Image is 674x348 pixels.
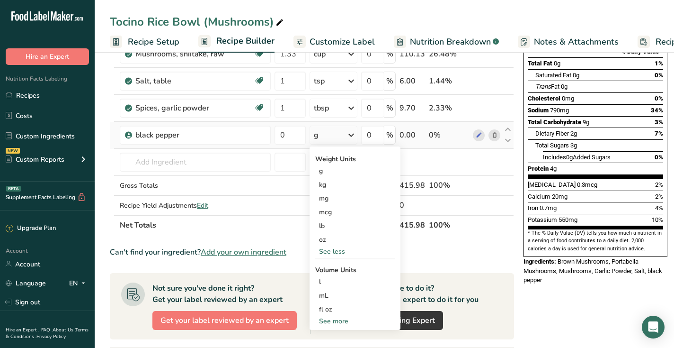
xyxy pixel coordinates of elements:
span: 2g [570,130,577,137]
div: 0.00 [399,129,425,141]
span: Saturated Fat [535,72,571,79]
th: Net Totals [118,215,398,235]
span: 0g [566,154,573,161]
div: Recipe Yield Adjustments [120,201,271,211]
span: 790mg [550,107,569,114]
span: Recipe Setup [128,36,179,48]
div: BETA [6,186,21,192]
div: tbsp [314,102,329,114]
div: 415.98 [399,180,425,191]
section: * The % Daily Value (DV) tells you how much a nutrient in a serving of food contributes to a dail... [528,229,663,253]
span: Total Carbohydrate [528,119,581,126]
span: Brown Mushrooms, Portabella Mushrooms, Mushrooms, Garlic Powder, Salt, black pepper [523,258,662,284]
div: 0% [429,129,469,141]
div: Gross Totals [120,181,271,191]
div: mL [319,291,391,301]
span: Includes Added Sugars [543,154,611,161]
span: Customize Label [310,36,375,48]
span: 10% [652,216,663,223]
span: Edit [197,201,208,210]
div: mg [315,192,395,205]
span: 4g [550,165,557,172]
span: 0g [573,72,579,79]
a: Recipe Builder [198,30,275,53]
span: 4% [655,204,663,211]
th: 415.98 [398,215,427,235]
span: 9g [583,119,589,126]
span: Add your own ingredient [201,247,286,258]
a: FAQ . [41,327,53,333]
div: g [315,164,395,178]
div: Custom Reports [6,155,64,165]
div: lb [315,219,395,233]
div: l [319,277,391,287]
div: oz [315,233,395,247]
span: 0.7mg [540,204,557,211]
span: Fat [535,83,559,90]
div: Can't find your ingredient? [110,247,514,258]
div: tsp [314,75,325,87]
div: fl oz [319,304,391,314]
span: 0g [554,60,560,67]
span: Protein [528,165,549,172]
span: Notes & Attachments [534,36,619,48]
span: 3g [570,142,577,149]
a: Nutrition Breakdown [394,31,499,53]
div: 9.70 [399,102,425,114]
span: 0.3mcg [577,181,597,188]
span: 0mg [562,95,574,102]
span: Cholesterol [528,95,560,102]
div: 1.44% [429,75,469,87]
span: 3% [655,119,663,126]
a: Terms & Conditions . [6,327,89,340]
div: Weight Units [315,154,395,164]
a: Language [6,275,46,292]
span: [MEDICAL_DATA] [528,181,576,188]
div: Don't have time to do it? Hire a labeling expert to do it for you [349,283,479,305]
div: 0 [399,200,425,211]
div: 110.13 [399,48,425,60]
i: Trans [535,83,551,90]
span: Get your label reviewed by an expert [160,315,289,326]
div: Volume Units [315,265,395,275]
span: Total Fat [528,60,552,67]
div: 6.00 [399,75,425,87]
span: 2% [655,181,663,188]
span: 1% [655,60,663,67]
div: Spices, garlic powder [135,102,254,114]
span: Ingredients: [523,258,556,265]
button: Get your label reviewed by an expert [152,311,297,330]
span: 7% [655,130,663,137]
span: Sodium [528,107,549,114]
div: See more [315,316,395,326]
a: About Us . [53,327,75,333]
span: 0% [655,95,663,102]
a: Customize Label [293,31,375,53]
span: Nutrition Breakdown [410,36,491,48]
span: 34% [651,107,663,114]
div: kg [315,178,395,192]
div: EN [69,277,89,289]
span: Iron [528,204,538,211]
div: Tocino Rice Bowl (Mushrooms) [110,13,285,30]
span: 2% [655,193,663,200]
span: Potassium [528,216,557,223]
div: g [314,129,319,141]
div: 100% [429,180,469,191]
span: Calcium [528,193,550,200]
div: black pepper [135,129,254,141]
input: Add Ingredient [120,153,271,172]
div: Open Intercom Messenger [642,316,665,339]
div: Salt, table [135,75,254,87]
a: Hire an Expert . [6,327,39,333]
a: Notes & Attachments [518,31,619,53]
span: 550mg [559,216,577,223]
div: Mushrooms, shiitake, raw [135,48,254,60]
a: Recipe Setup [110,31,179,53]
span: Recipe Builder [216,35,275,47]
a: Privacy Policy [36,333,66,340]
div: Not sure you've done it right? Get your label reviewed by an expert [152,283,283,305]
div: NEW [6,148,20,154]
div: Upgrade Plan [6,224,56,233]
div: 26.48% [429,48,469,60]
